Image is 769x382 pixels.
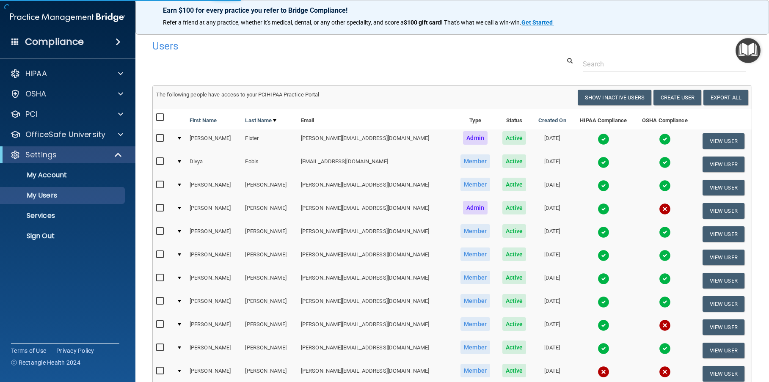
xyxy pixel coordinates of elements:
[298,129,454,153] td: [PERSON_NAME][EMAIL_ADDRESS][DOMAIN_NAME]
[598,133,609,145] img: tick.e7d51cea.svg
[186,223,242,246] td: [PERSON_NAME]
[10,129,123,140] a: OfficeSafe University
[242,223,298,246] td: [PERSON_NAME]
[659,226,671,238] img: tick.e7d51cea.svg
[598,203,609,215] img: tick.e7d51cea.svg
[598,273,609,285] img: tick.e7d51cea.svg
[460,294,490,308] span: Member
[6,191,121,200] p: My Users
[298,223,454,246] td: [PERSON_NAME][EMAIL_ADDRESS][DOMAIN_NAME]
[190,115,217,126] a: First Name
[163,19,404,26] span: Refer a friend at any practice, whether it's medical, dental, or any other speciality, and score a
[598,366,609,378] img: cross.ca9f0e7f.svg
[460,317,490,331] span: Member
[532,292,572,316] td: [DATE]
[11,346,46,355] a: Terms of Use
[298,199,454,223] td: [PERSON_NAME][EMAIL_ADDRESS][DOMAIN_NAME]
[502,294,526,308] span: Active
[242,176,298,199] td: [PERSON_NAME]
[186,269,242,292] td: [PERSON_NAME]
[496,109,532,129] th: Status
[460,247,490,261] span: Member
[441,19,521,26] span: ! That's what we call a win-win.
[502,201,526,214] span: Active
[659,319,671,331] img: cross.ca9f0e7f.svg
[502,178,526,191] span: Active
[186,129,242,153] td: [PERSON_NAME]
[502,224,526,238] span: Active
[703,296,744,312] button: View User
[25,129,105,140] p: OfficeSafe University
[659,180,671,192] img: tick.e7d51cea.svg
[242,129,298,153] td: Fixter
[502,341,526,354] span: Active
[298,316,454,339] td: [PERSON_NAME][EMAIL_ADDRESS][DOMAIN_NAME]
[25,69,47,79] p: HIPAA
[653,90,701,105] button: Create User
[598,343,609,355] img: tick.e7d51cea.svg
[502,317,526,331] span: Active
[463,131,488,145] span: Admin
[538,115,566,126] a: Created On
[186,292,242,316] td: [PERSON_NAME]
[703,133,744,149] button: View User
[460,341,490,354] span: Member
[502,247,526,261] span: Active
[703,319,744,335] button: View User
[186,153,242,176] td: Divya
[6,171,121,179] p: My Account
[532,246,572,269] td: [DATE]
[245,115,276,126] a: Last Name
[598,157,609,168] img: tick.e7d51cea.svg
[454,109,496,129] th: Type
[578,90,651,105] button: Show Inactive Users
[10,109,123,119] a: PCI
[703,343,744,358] button: View User
[532,153,572,176] td: [DATE]
[6,232,121,240] p: Sign Out
[659,133,671,145] img: tick.e7d51cea.svg
[186,246,242,269] td: [PERSON_NAME]
[583,56,746,72] input: Search
[502,154,526,168] span: Active
[298,176,454,199] td: [PERSON_NAME][EMAIL_ADDRESS][DOMAIN_NAME]
[242,316,298,339] td: [PERSON_NAME]
[502,364,526,377] span: Active
[298,292,454,316] td: [PERSON_NAME][EMAIL_ADDRESS][DOMAIN_NAME]
[25,89,47,99] p: OSHA
[460,154,490,168] span: Member
[532,223,572,246] td: [DATE]
[703,226,744,242] button: View User
[186,176,242,199] td: [PERSON_NAME]
[659,273,671,285] img: tick.e7d51cea.svg
[532,316,572,339] td: [DATE]
[703,90,748,105] a: Export All
[156,91,320,98] span: The following people have access to your PCIHIPAA Practice Portal
[598,319,609,331] img: tick.e7d51cea.svg
[10,9,125,26] img: PMB logo
[532,176,572,199] td: [DATE]
[532,269,572,292] td: [DATE]
[298,246,454,269] td: [PERSON_NAME][EMAIL_ADDRESS][DOMAIN_NAME]
[502,131,526,145] span: Active
[659,250,671,261] img: tick.e7d51cea.svg
[11,358,80,367] span: Ⓒ Rectangle Health 2024
[598,250,609,261] img: tick.e7d51cea.svg
[186,316,242,339] td: [PERSON_NAME]
[532,339,572,362] td: [DATE]
[298,109,454,129] th: Email
[572,109,634,129] th: HIPAA Compliance
[703,203,744,219] button: View User
[703,250,744,265] button: View User
[10,89,123,99] a: OSHA
[25,36,84,48] h4: Compliance
[521,19,554,26] a: Get Started
[25,150,57,160] p: Settings
[659,157,671,168] img: tick.e7d51cea.svg
[659,296,671,308] img: tick.e7d51cea.svg
[25,109,37,119] p: PCI
[242,339,298,362] td: [PERSON_NAME]
[460,364,490,377] span: Member
[532,129,572,153] td: [DATE]
[634,109,695,129] th: OSHA Compliance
